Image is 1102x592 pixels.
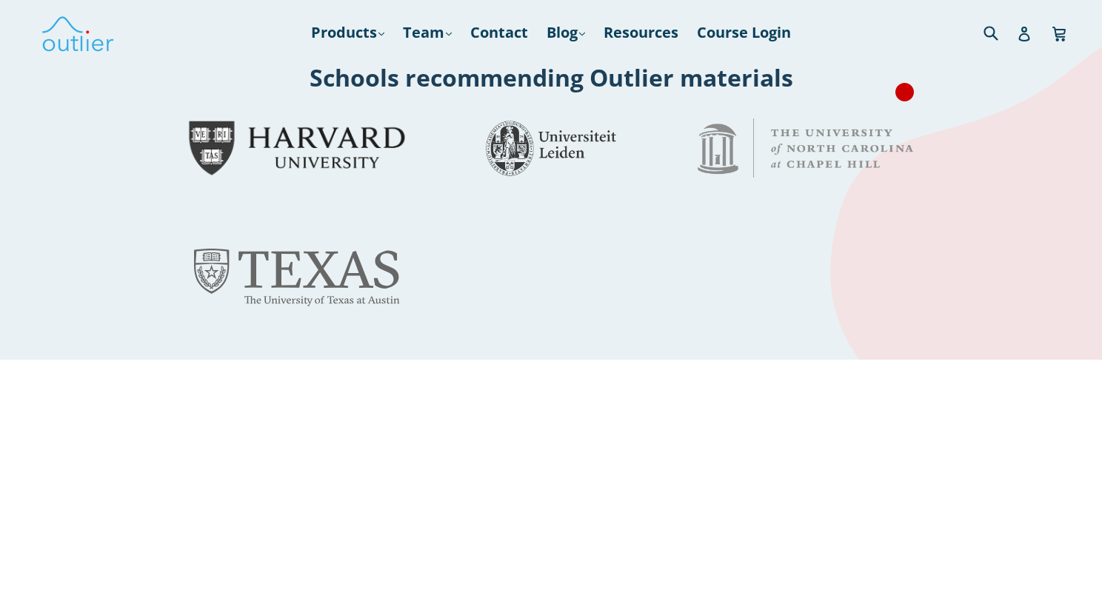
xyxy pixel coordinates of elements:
[539,19,592,46] a: Blog
[41,11,115,54] img: Outlier Linguistics
[596,19,686,46] a: Resources
[980,17,1021,47] input: Search
[689,19,798,46] a: Course Login
[304,19,392,46] a: Products
[463,19,535,46] a: Contact
[395,19,459,46] a: Team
